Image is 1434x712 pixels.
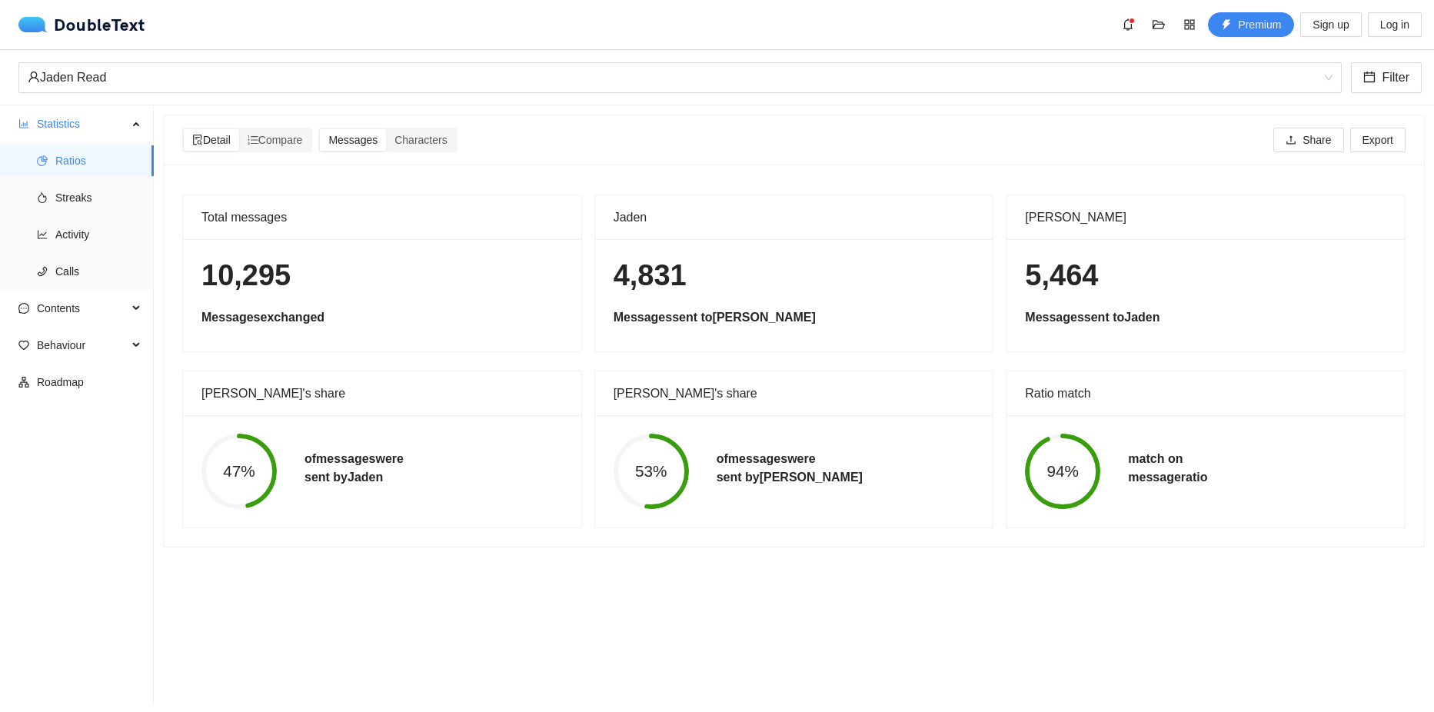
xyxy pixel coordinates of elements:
span: Compare [248,134,303,146]
span: line-chart [37,229,48,240]
a: logoDoubleText [18,17,145,32]
button: calendarFilter [1351,62,1422,93]
h1: 5,464 [1025,258,1386,294]
span: 53% [614,464,689,480]
img: logo [18,17,54,32]
span: Contents [37,293,128,324]
button: bell [1116,12,1140,37]
div: [PERSON_NAME] [1025,195,1386,239]
span: Export [1362,131,1393,148]
h5: of messages were sent by Jaden [304,450,404,487]
span: Detail [192,134,231,146]
span: Log in [1380,16,1409,33]
span: appstore [1178,18,1201,31]
span: bell [1116,18,1140,31]
button: appstore [1177,12,1202,37]
span: heart [18,340,29,351]
span: Messages [328,134,378,146]
div: [PERSON_NAME]'s share [614,371,975,415]
span: calendar [1363,71,1376,85]
h1: 4,831 [614,258,975,294]
span: message [18,303,29,314]
span: 47% [201,464,277,480]
h1: 10,295 [201,258,563,294]
span: fire [37,192,48,203]
span: folder-open [1147,18,1170,31]
div: DoubleText [18,17,145,32]
span: Calls [55,256,141,287]
button: Log in [1368,12,1422,37]
span: Filter [1382,68,1409,87]
span: apartment [18,377,29,388]
div: Jaden [614,195,975,239]
button: Export [1350,128,1406,152]
span: Premium [1238,16,1281,33]
span: Ratios [55,145,141,176]
span: ordered-list [248,135,258,145]
button: thunderboltPremium [1208,12,1294,37]
h5: Messages sent to [PERSON_NAME] [614,308,975,327]
span: Jaden Read [28,63,1333,92]
span: Characters [394,134,447,146]
span: upload [1286,135,1296,147]
div: Jaden Read [28,63,1319,92]
div: [PERSON_NAME]'s share [201,371,563,415]
h5: Messages sent to Jaden [1025,308,1386,327]
button: Sign up [1300,12,1361,37]
div: Ratio match [1025,371,1386,415]
button: folder-open [1146,12,1171,37]
span: Statistics [37,108,128,139]
button: uploadShare [1273,128,1343,152]
span: Behaviour [37,330,128,361]
span: Activity [55,219,141,250]
h5: match on message ratio [1128,450,1207,487]
span: Streaks [55,182,141,213]
span: 94% [1025,464,1100,480]
span: file-search [192,135,203,145]
h5: of messages were sent by [PERSON_NAME] [717,450,863,487]
span: Sign up [1313,16,1349,33]
span: Roadmap [37,367,141,398]
h5: Messages exchanged [201,308,563,327]
span: Share [1303,131,1331,148]
span: thunderbolt [1221,19,1232,32]
div: Total messages [201,195,563,239]
span: pie-chart [37,155,48,166]
span: bar-chart [18,118,29,129]
span: phone [37,266,48,277]
span: user [28,71,40,83]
